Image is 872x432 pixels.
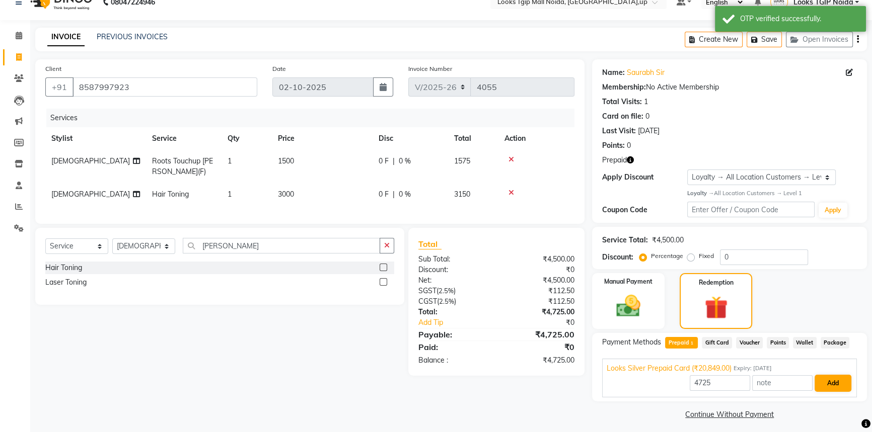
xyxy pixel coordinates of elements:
span: Payment Methods [602,337,661,348]
div: All Location Customers → Level 1 [687,189,857,198]
input: Amount [690,375,750,391]
span: 0 F [379,156,389,166]
button: Create New [685,32,743,47]
span: Roots Touchup [PERSON_NAME](F) [152,156,213,176]
input: Enter Offer / Coupon Code [687,202,815,217]
a: Saurabh Sir [627,67,665,78]
span: 1 [228,156,232,165]
th: Qty [222,127,272,150]
div: ₹0 [511,317,582,328]
div: Services [46,109,582,127]
label: Percentage [651,251,683,261]
span: 0 % [399,189,411,200]
div: ₹4,500.00 [496,254,582,265]
label: Manual Payment [604,277,652,286]
div: 0 [645,111,649,122]
span: [DEMOGRAPHIC_DATA] [51,190,130,199]
div: Discount: [602,252,633,263]
button: Add [815,375,851,392]
div: ( ) [411,286,496,296]
div: OTP verified successfully. [740,14,858,24]
span: 0 % [399,156,411,166]
div: ₹112.50 [496,286,582,296]
input: Search by Name/Mobile/Email/Code [72,77,257,97]
button: Open Invoices [786,32,853,47]
span: Prepaid [602,155,627,165]
span: 0 F [379,189,389,200]
span: | [393,189,395,200]
th: Service [146,127,222,150]
span: Looks Silver Prepaid Card (₹20,849.00) [607,363,732,374]
div: Total: [411,307,496,317]
div: ₹112.50 [496,296,582,307]
input: note [752,375,813,391]
span: 1 [228,190,232,199]
span: Package [821,337,850,349]
span: | [393,156,395,166]
label: Date [272,64,286,73]
span: Prepaid [665,337,698,349]
th: Disc [373,127,448,150]
div: Sub Total: [411,254,496,265]
label: Redemption [699,278,734,287]
div: Total Visits: [602,97,642,107]
div: ₹4,725.00 [496,328,582,340]
span: 3000 [278,190,294,199]
div: No Active Membership [602,82,857,93]
div: ₹4,725.00 [496,307,582,317]
input: Search or Scan [183,238,380,253]
div: Points: [602,140,625,151]
label: Invoice Number [408,64,452,73]
span: Voucher [736,337,763,349]
button: Save [747,32,782,47]
span: 2.5% [439,297,454,305]
img: _gift.svg [697,293,735,322]
div: Laser Toning [45,277,87,288]
span: 3150 [454,190,470,199]
div: 1 [644,97,648,107]
a: PREVIOUS INVOICES [97,32,168,41]
th: Action [498,127,574,150]
span: Total [418,239,442,249]
span: SGST [418,286,437,295]
button: +91 [45,77,74,97]
div: ₹4,500.00 [496,275,582,286]
th: Stylist [45,127,146,150]
div: Payable: [411,328,496,340]
div: ₹0 [496,265,582,275]
div: ₹4,725.00 [496,355,582,366]
div: 0 [627,140,631,151]
span: Hair Toning [152,190,189,199]
a: Continue Without Payment [594,409,865,420]
span: [DEMOGRAPHIC_DATA] [51,156,130,165]
div: Hair Toning [45,263,82,273]
div: Name: [602,67,625,78]
span: 2.5% [439,287,454,295]
div: Card on file: [602,111,643,122]
span: Expiry: [DATE] [734,364,772,373]
div: ₹4,500.00 [652,235,684,245]
label: Client [45,64,61,73]
div: ₹0 [496,341,582,353]
div: Apply Discount [602,172,687,183]
div: [DATE] [638,126,660,136]
button: Apply [819,203,847,218]
span: CGST [418,297,437,306]
div: Service Total: [602,235,648,245]
div: ( ) [411,296,496,307]
a: INVOICE [47,28,85,46]
th: Total [448,127,498,150]
strong: Loyalty → [687,190,714,197]
div: Net: [411,275,496,286]
span: Wallet [793,337,817,349]
div: Discount: [411,265,496,275]
span: 1575 [454,156,470,165]
span: 1 [689,341,695,347]
a: Add Tip [411,317,511,328]
div: Coupon Code [602,205,687,215]
label: Fixed [699,251,714,261]
div: Balance : [411,355,496,366]
span: Points [767,337,789,349]
div: Last Visit: [602,126,636,136]
span: 1500 [278,156,294,165]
